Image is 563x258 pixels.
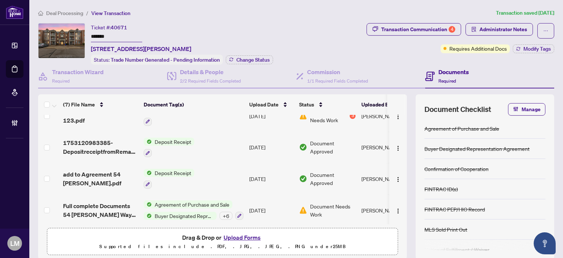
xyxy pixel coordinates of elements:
button: Modify Tags [513,44,554,53]
span: 54 [PERSON_NAME] unit 123.pdf [63,107,138,125]
div: + 6 [220,212,232,220]
span: 1/1 Required Fields Completed [307,78,368,84]
img: Document Status [299,112,307,120]
button: Open asap [534,232,556,254]
th: Uploaded By [358,94,413,115]
span: 40671 [111,24,127,31]
button: Logo [392,141,404,153]
span: Document Checklist [424,104,491,115]
span: Document Approved [310,171,356,187]
h4: Transaction Wizard [52,68,104,76]
span: Required [438,78,456,84]
img: Document Status [299,143,307,151]
span: [STREET_ADDRESS][PERSON_NAME] [91,44,191,53]
span: Agreement of Purchase and Sale [152,200,232,208]
button: Status IconAgreement of Purchase and SaleStatus IconBuyer Designated Representation Agreement+6 [144,200,243,220]
div: FINTRAC PEP/HIO Record [424,205,485,213]
button: Administrator Notes [466,23,533,36]
span: solution [471,27,476,32]
span: Requires Additional Docs [449,44,507,52]
img: Document Status [299,175,307,183]
span: View Transaction [91,10,130,17]
button: Status IconDeposit Receipt [144,138,194,157]
span: Trade Number Generated - Pending Information [111,57,220,63]
button: Logo [392,204,404,216]
span: LM [10,238,19,248]
div: Transaction Communication [381,23,455,35]
th: Document Tag(s) [141,94,246,115]
button: Change Status [226,55,273,64]
td: [PERSON_NAME] [358,195,413,226]
img: IMG-E12195372_1.jpg [38,23,85,58]
button: Logo [392,110,404,122]
span: Deposit Receipt [152,169,194,177]
div: 4 [449,26,455,33]
img: Status Icon [144,169,152,177]
img: Logo [395,145,401,151]
span: Drag & Drop or [182,233,263,242]
span: Drag & Drop orUpload FormsSupported files include .PDF, .JPG, .JPEG, .PNG under25MB [47,228,398,255]
span: Deal Processing [46,10,83,17]
img: Status Icon [144,138,152,146]
img: Logo [395,177,401,182]
div: FINTRAC ID(s) [424,185,458,193]
div: 3 [350,113,356,119]
div: Status: [91,55,223,65]
img: logo [6,6,23,19]
img: Logo [395,208,401,214]
h4: Details & People [180,68,241,76]
th: Upload Date [246,94,296,115]
td: [DATE] [246,100,296,132]
th: (7) File Name [60,94,141,115]
span: 2/2 Required Fields Completed [180,78,241,84]
h4: Commission [307,68,368,76]
li: / [86,9,88,17]
td: [PERSON_NAME] [358,100,413,132]
img: Status Icon [144,200,152,208]
div: Buyer Designated Representation Agreement [424,145,530,153]
button: Manage [508,103,545,116]
button: Status IconReceipt of Funds Record [144,106,213,126]
button: Transaction Communication4 [367,23,461,36]
span: 1753120983385-DepositreceiptfromRemaxlistingBrokerage.pdf [63,138,138,156]
span: Administrator Notes [479,23,527,35]
div: Confirmation of Cooperation [424,165,489,173]
article: Transaction saved [DATE] [496,9,554,17]
button: Status IconDeposit Receipt [144,169,194,189]
img: Logo [395,114,401,120]
p: Supported files include .PDF, .JPG, .JPEG, .PNG under 25 MB [52,242,393,251]
span: Full complete Documents 54 [PERSON_NAME] Way Apt [STREET_ADDRESS]pdf [63,201,138,219]
button: Logo [392,173,404,185]
span: (7) File Name [63,101,95,109]
td: [DATE] [246,132,296,163]
span: Status [299,101,314,109]
span: Upload Date [249,101,279,109]
span: ellipsis [543,28,548,33]
th: Status [296,94,358,115]
span: Document Needs Work [310,202,356,218]
span: Document Approved [310,139,356,155]
span: Required [52,78,70,84]
h4: Documents [438,68,469,76]
span: Buyer Designated Representation Agreement [152,212,217,220]
div: Agreement of Purchase and Sale [424,124,499,132]
span: Change Status [236,57,270,62]
span: Manage [522,103,541,115]
span: home [38,11,43,16]
span: Modify Tags [523,46,551,51]
span: Document Needs Work [310,108,348,124]
td: [PERSON_NAME] [358,132,413,163]
span: Deposit Receipt [152,138,194,146]
button: Upload Forms [221,233,263,242]
td: [PERSON_NAME] [358,163,413,195]
div: Ticket #: [91,23,127,32]
img: Status Icon [144,212,152,220]
span: add to Agreement 54 [PERSON_NAME].pdf [63,170,138,188]
td: [DATE] [246,163,296,195]
img: Document Status [299,206,307,214]
td: [DATE] [246,195,296,226]
div: MLS Sold Print Out [424,225,467,233]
